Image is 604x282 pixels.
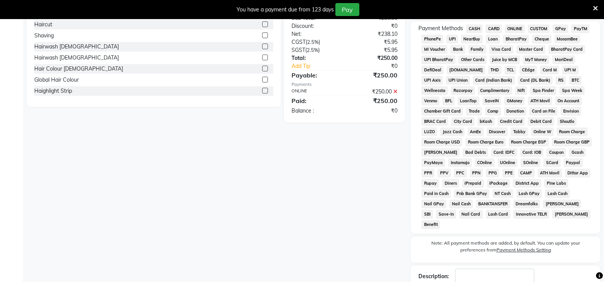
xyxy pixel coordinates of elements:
div: ( ) [286,46,344,54]
span: SaveIN [482,97,501,105]
span: CASH [466,24,482,33]
span: Wellnessta [421,86,448,95]
span: Online W [531,127,554,136]
span: Save-In [436,210,456,219]
span: LoanTap [458,97,479,105]
span: Master Card [516,45,545,54]
span: MosamBee [554,35,580,44]
span: iPrepaid [462,179,484,188]
span: ATH Movil [538,169,562,177]
div: Net: [286,30,344,38]
span: UPI BharatPay [421,55,455,64]
span: TCL [505,66,517,74]
span: PPE [502,169,515,177]
span: Rupay [421,179,439,188]
span: Pine Labs [544,179,568,188]
div: Hair Colour [DEMOGRAPHIC_DATA] [34,65,123,73]
div: Global Hair Colour [34,76,79,84]
span: City Card [451,117,474,126]
div: ₹250.00 [344,96,403,105]
span: Other Cards [458,55,487,64]
span: Coupon [546,148,566,157]
span: [PERSON_NAME] [543,200,581,208]
span: Benefit [421,220,440,229]
span: BRAC Card [421,117,448,126]
span: 2.5% [307,47,318,53]
span: UOnline [498,158,518,167]
span: Jazz Cash [440,127,465,136]
span: Paypal [564,158,583,167]
div: ₹0 [344,107,403,115]
span: iPackage [487,179,510,188]
span: Lash GPay [516,189,542,198]
span: ONLINE [505,24,525,33]
span: UPI M [562,66,578,74]
button: Pay [335,3,359,16]
span: Loan [486,35,500,44]
span: 2.5% [307,39,319,45]
span: Gcash [569,148,586,157]
span: BharatPay [503,35,529,44]
span: COnline [475,158,495,167]
span: AmEx [468,127,484,136]
div: ₹0 [354,62,403,70]
span: Tabby [511,127,528,136]
div: ₹5.95 [344,38,403,46]
span: Dreamfolks [513,200,540,208]
span: CARD [485,24,502,33]
span: UPI Axis [421,76,443,85]
div: Payable: [286,71,344,80]
span: RS [556,76,566,85]
span: MI Voucher [421,45,447,54]
div: ONLINE [286,88,344,96]
div: Hairwash [DEMOGRAPHIC_DATA] [34,54,119,62]
span: NT Cash [492,189,513,198]
span: Card on File [529,107,558,116]
span: Envision [561,107,581,116]
span: SBI [421,210,433,219]
span: LUZO [421,127,437,136]
span: Juice by MCB [490,55,520,64]
span: Innovative TELR [513,210,549,219]
span: Shoutlo [557,117,577,126]
span: Card: IOB [520,148,544,157]
div: Discount: [286,22,344,30]
span: On Account [555,97,582,105]
span: PPN [470,169,483,177]
span: Lash Card [486,210,511,219]
a: Add Tip [286,62,354,70]
span: Room Charge USD [421,138,462,147]
div: Balance : [286,107,344,115]
span: Comp [485,107,501,116]
span: UPI [446,35,458,44]
span: PhonePe [421,35,443,44]
span: BANKTANSFER [476,200,510,208]
span: Card (DL Bank) [518,76,553,85]
span: Nail GPay [421,200,446,208]
div: Payments [292,81,397,88]
div: Haighlight Strip [34,87,72,95]
span: GMoney [504,97,525,105]
div: ₹5.95 [344,46,403,54]
span: SOnline [521,158,540,167]
span: Cheque [532,35,551,44]
span: DefiDeal [421,66,444,74]
span: Lash Cash [545,189,570,198]
label: Payment Methods Setting [497,247,551,253]
span: CAMP [518,169,535,177]
span: Diners [442,179,459,188]
span: SGST [292,47,305,53]
span: bKash [477,117,495,126]
span: Donation [504,107,527,116]
span: Room Charge [557,127,588,136]
div: Haircut [34,21,52,29]
span: CUSTOM [528,24,550,33]
span: PayTM [571,24,590,33]
span: Spa Finder [530,86,556,95]
span: Chamber Gift Card [421,107,463,116]
span: Dittor App [565,169,591,177]
span: PayMaya [421,158,445,167]
span: Debit Card [528,117,554,126]
span: Spa Week [559,86,585,95]
label: Note: All payment methods are added, by default. You can update your preferences from [418,240,593,256]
